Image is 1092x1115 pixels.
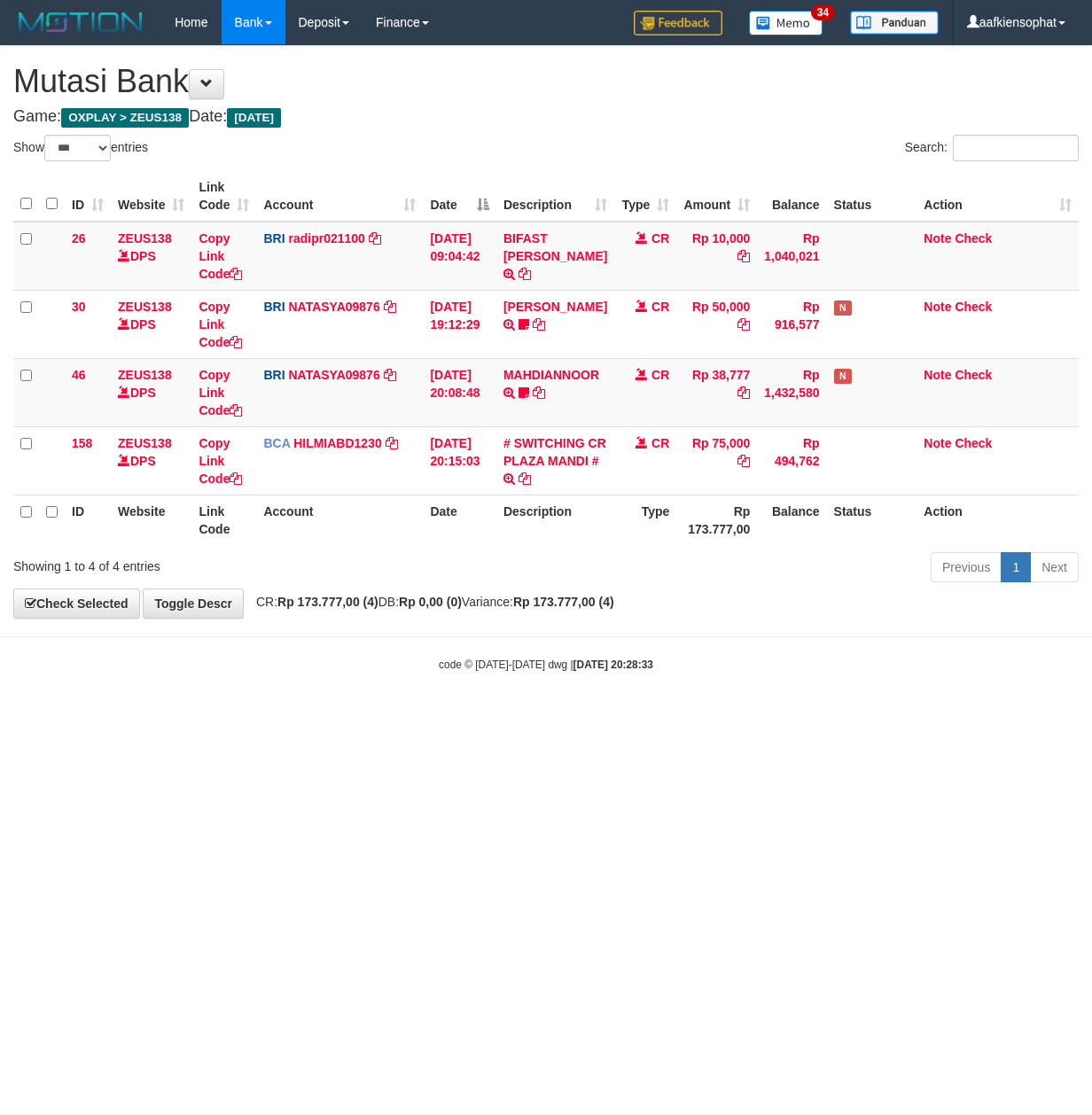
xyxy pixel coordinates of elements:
[263,436,290,450] span: BCA
[955,300,992,314] a: Check
[256,495,423,545] th: Account
[924,300,951,314] a: Note
[72,436,92,450] span: 158
[199,231,242,281] a: Copy Link Code
[757,171,826,222] th: Balance
[676,495,757,545] th: Rp 173.777,00
[827,171,917,222] th: Status
[399,595,462,609] strong: Rp 0,00 (0)
[924,368,951,382] a: Note
[288,368,379,382] a: NATASYA09876
[503,436,606,468] a: # SWITCHING CR PLAZA MANDI #
[247,595,614,609] span: CR: DB: Variance:
[513,595,614,609] strong: Rp 173.777,00 (4)
[614,495,676,545] th: Type
[13,108,1079,126] h4: Game: Date:
[288,231,364,246] a: radipr021100
[263,231,285,246] span: BRI
[118,300,172,314] a: ZEUS138
[191,495,256,545] th: Link Code
[111,222,191,291] td: DPS
[955,368,992,382] a: Check
[288,300,379,314] a: NATASYA09876
[13,64,1079,99] h1: Mutasi Bank
[111,495,191,545] th: Website
[737,454,750,468] a: Copy Rp 75,000 to clipboard
[65,495,111,545] th: ID
[111,290,191,358] td: DPS
[13,589,140,619] a: Check Selected
[757,222,826,291] td: Rp 1,040,021
[834,300,852,316] span: Has Note
[199,300,242,349] a: Copy Link Code
[386,436,398,450] a: Copy HILMIABD1230 to clipboard
[423,290,496,358] td: [DATE] 19:12:29
[651,300,669,314] span: CR
[614,171,676,222] th: Type: activate to sort column ascending
[423,426,496,495] td: [DATE] 20:15:03
[111,358,191,426] td: DPS
[199,436,242,486] a: Copy Link Code
[423,495,496,545] th: Date
[905,135,1079,161] label: Search:
[72,368,86,382] span: 46
[503,368,599,382] a: MAHDIANNOOR
[199,368,242,417] a: Copy Link Code
[651,436,669,450] span: CR
[924,231,951,246] a: Note
[737,317,750,331] a: Copy Rp 50,000 to clipboard
[423,222,496,291] td: [DATE] 09:04:42
[293,436,382,450] a: HILMIABD1230
[143,589,244,619] a: Toggle Descr
[757,495,826,545] th: Balance
[850,11,939,35] img: panduan.png
[757,426,826,495] td: Rp 494,762
[13,9,148,35] img: MOTION_logo.png
[72,300,86,314] span: 30
[916,171,1079,222] th: Action: activate to sort column ascending
[369,231,381,246] a: Copy radipr021100 to clipboard
[651,231,669,246] span: CR
[384,368,396,382] a: Copy NATASYA09876 to clipboard
[263,300,285,314] span: BRI
[834,369,852,384] span: Has Note
[916,495,1079,545] th: Action
[118,231,172,246] a: ZEUS138
[503,300,607,314] a: [PERSON_NAME]
[44,135,111,161] select: Showentries
[573,659,653,671] strong: [DATE] 20:28:33
[931,552,1002,582] a: Previous
[519,472,531,486] a: Copy # SWITCHING CR PLAZA MANDI # to clipboard
[827,495,917,545] th: Status
[118,436,172,450] a: ZEUS138
[676,171,757,222] th: Amount: activate to sort column ascending
[384,300,396,314] a: Copy NATASYA09876 to clipboard
[423,171,496,222] th: Date: activate to sort column descending
[955,436,992,450] a: Check
[13,135,148,161] label: Show entries
[111,426,191,495] td: DPS
[61,108,189,128] span: OXPLAY > ZEUS138
[227,108,281,128] span: [DATE]
[676,358,757,426] td: Rp 38,777
[676,426,757,495] td: Rp 75,000
[439,659,653,671] small: code © [DATE]-[DATE] dwg |
[118,368,172,382] a: ZEUS138
[676,290,757,358] td: Rp 50,000
[72,231,86,246] span: 26
[519,267,531,281] a: Copy BIFAST ERIKA S PAUN to clipboard
[924,436,951,450] a: Note
[496,495,614,545] th: Description
[955,231,992,246] a: Check
[423,358,496,426] td: [DATE] 20:08:48
[533,317,545,331] a: Copy DANA ARIFRAHMATPR to clipboard
[111,171,191,222] th: Website: activate to sort column ascending
[634,11,722,35] img: Feedback.jpg
[757,290,826,358] td: Rp 916,577
[1030,552,1079,582] a: Next
[533,386,545,400] a: Copy MAHDIANNOOR to clipboard
[191,171,256,222] th: Link Code: activate to sort column ascending
[13,550,441,575] div: Showing 1 to 4 of 4 entries
[496,171,614,222] th: Description: activate to sort column ascending
[651,368,669,382] span: CR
